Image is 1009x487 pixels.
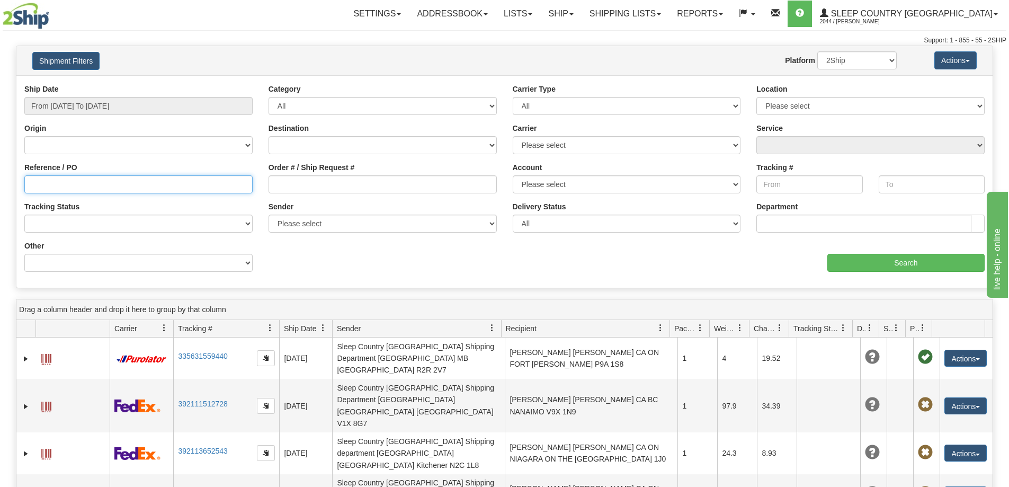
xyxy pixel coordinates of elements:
span: Sender [337,323,361,334]
button: Actions [944,445,987,462]
td: 1 [677,338,717,379]
span: Tracking # [178,323,212,334]
td: 19.52 [757,338,797,379]
input: Search [827,254,985,272]
td: 97.9 [717,379,757,432]
a: Label [41,397,51,414]
td: 8.93 [757,432,797,474]
a: Pickup Status filter column settings [914,319,932,337]
td: 4 [717,338,757,379]
td: [PERSON_NAME] [PERSON_NAME] CA ON NIAGARA ON THE [GEOGRAPHIC_DATA] 1J0 [505,432,677,474]
label: Ship Date [24,84,59,94]
a: Tracking # filter column settings [261,319,279,337]
a: Shipping lists [582,1,669,27]
a: 392111512728 [178,400,227,408]
button: Actions [944,397,987,414]
a: Shipment Issues filter column settings [887,319,905,337]
label: Origin [24,123,46,134]
a: Sender filter column settings [483,319,501,337]
label: Account [513,162,542,173]
span: Pickup Not Assigned [918,445,933,460]
label: Carrier [513,123,537,134]
a: Reports [669,1,731,27]
label: Carrier Type [513,84,556,94]
button: Copy to clipboard [257,445,275,461]
td: [PERSON_NAME] [PERSON_NAME] CA BC NANAIMO V9X 1N9 [505,379,677,432]
iframe: chat widget [985,189,1008,297]
button: Actions [944,350,987,367]
span: Delivery Status [857,323,866,334]
td: 24.3 [717,432,757,474]
a: Expand [21,448,31,459]
button: Shipment Filters [32,52,100,70]
span: Shipment Issues [883,323,892,334]
td: Sleep Country [GEOGRAPHIC_DATA] Shipping Department [GEOGRAPHIC_DATA] [GEOGRAPHIC_DATA] [GEOGRAPH... [332,379,505,432]
img: 11 - Purolator [114,355,168,363]
span: Carrier [114,323,137,334]
button: Actions [934,51,977,69]
img: logo2044.jpg [3,3,49,29]
a: Expand [21,401,31,412]
div: grid grouping header [16,299,993,320]
label: Tracking # [756,162,793,173]
a: Packages filter column settings [691,319,709,337]
a: Expand [21,353,31,364]
a: Recipient filter column settings [651,319,669,337]
button: Copy to clipboard [257,350,275,366]
label: Order # / Ship Request # [269,162,355,173]
label: Other [24,241,44,251]
label: Service [756,123,783,134]
span: Sleep Country [GEOGRAPHIC_DATA] [828,9,993,18]
td: [PERSON_NAME] [PERSON_NAME] CA ON FORT [PERSON_NAME] P9A 1S8 [505,338,677,379]
td: Sleep Country [GEOGRAPHIC_DATA] Shipping department [GEOGRAPHIC_DATA] [GEOGRAPHIC_DATA] Kitchener... [332,432,505,474]
span: Unknown [865,397,880,412]
span: 2044 / [PERSON_NAME] [820,16,899,27]
span: Unknown [865,445,880,460]
img: 2 - FedEx Express® [114,399,160,412]
a: Settings [345,1,409,27]
a: Lists [496,1,540,27]
input: From [756,175,862,193]
input: To [879,175,985,193]
a: Carrier filter column settings [155,319,173,337]
td: Sleep Country [GEOGRAPHIC_DATA] Shipping Department [GEOGRAPHIC_DATA] MB [GEOGRAPHIC_DATA] R2R 2V7 [332,338,505,379]
a: 392113652543 [178,447,227,455]
span: Pickup Successfully created [918,350,933,365]
span: Recipient [506,323,537,334]
a: 335631559440 [178,352,227,360]
span: Packages [674,323,697,334]
a: Label [41,444,51,461]
span: Weight [714,323,736,334]
span: Charge [754,323,776,334]
a: Ship [540,1,581,27]
a: Label [41,349,51,366]
button: Copy to clipboard [257,398,275,414]
td: 1 [677,432,717,474]
span: Ship Date [284,323,316,334]
label: Category [269,84,301,94]
a: Ship Date filter column settings [314,319,332,337]
img: 2 - FedEx Express® [114,447,160,460]
label: Tracking Status [24,201,79,212]
label: Reference / PO [24,162,77,173]
td: 34.39 [757,379,797,432]
td: 1 [677,379,717,432]
div: live help - online [8,6,98,19]
label: Sender [269,201,293,212]
td: [DATE] [279,432,332,474]
a: Addressbook [409,1,496,27]
div: Support: 1 - 855 - 55 - 2SHIP [3,36,1006,45]
label: Destination [269,123,309,134]
span: Pickup Not Assigned [918,397,933,412]
label: Department [756,201,798,212]
a: Charge filter column settings [771,319,789,337]
label: Location [756,84,787,94]
label: Delivery Status [513,201,566,212]
td: [DATE] [279,379,332,432]
a: Weight filter column settings [731,319,749,337]
a: Sleep Country [GEOGRAPHIC_DATA] 2044 / [PERSON_NAME] [812,1,1006,27]
a: Delivery Status filter column settings [861,319,879,337]
span: Pickup Status [910,323,919,334]
span: Unknown [865,350,880,365]
span: Tracking Status [793,323,840,334]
